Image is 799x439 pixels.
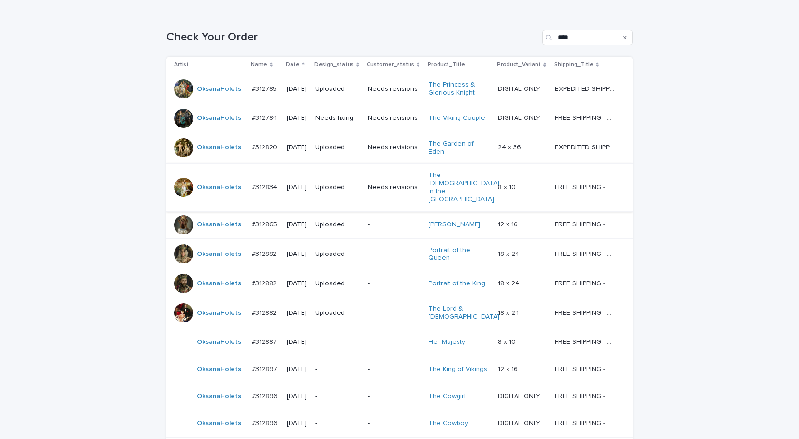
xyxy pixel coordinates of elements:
p: [DATE] [287,365,308,373]
p: [DATE] [287,338,308,346]
p: 12 x 16 [498,363,520,373]
p: DIGITAL ONLY [498,83,542,93]
p: #312785 [252,83,279,93]
p: FREE SHIPPING - preview in 1-2 business days, after your approval delivery will take 5-10 b.d. [555,182,616,192]
tr: OksanaHolets #312785#312785 [DATE]UploadedNeeds revisionsThe Princess & Glorious Knight DIGITAL O... [166,73,633,105]
p: DIGITAL ONLY [498,112,542,122]
p: [DATE] [287,85,308,93]
tr: OksanaHolets #312882#312882 [DATE]Uploaded-Portrait of the Queen 18 x 2418 x 24 FREE SHIPPING - p... [166,238,633,270]
a: OksanaHolets [197,221,241,229]
p: DIGITAL ONLY [498,418,542,428]
a: OksanaHolets [197,114,241,122]
a: OksanaHolets [197,280,241,288]
tr: OksanaHolets #312887#312887 [DATE]--Her Majesty 8 x 108 x 10 FREE SHIPPING - preview in 1-2 busin... [166,329,633,356]
a: The Lord & [DEMOGRAPHIC_DATA] [429,305,499,321]
p: #312865 [252,219,279,229]
a: OksanaHolets [197,85,241,93]
p: Uploaded [315,250,360,258]
a: OksanaHolets [197,144,241,152]
p: - [368,280,421,288]
a: The King of Vikings [429,365,487,373]
h1: Check Your Order [166,30,538,44]
a: [PERSON_NAME] [429,221,480,229]
p: [DATE] [287,221,308,229]
a: OksanaHolets [197,184,241,192]
p: - [368,309,421,317]
p: FREE SHIPPING - preview in 1-2 business days, after your approval delivery will take 5-10 b.d. [555,336,616,346]
p: FREE SHIPPING - preview in 1-2 business days, after your approval delivery will take 5-10 b.d. [555,219,616,229]
tr: OksanaHolets #312784#312784 [DATE]Needs fixingNeeds revisionsThe Viking Couple DIGITAL ONLYDIGITA... [166,105,633,132]
p: Needs revisions [368,144,421,152]
p: #312820 [252,142,279,152]
p: 18 x 24 [498,278,521,288]
a: The Cowboy [429,419,468,428]
p: Product_Variant [497,59,541,70]
a: The Garden of Eden [429,140,488,156]
a: Portrait of the King [429,280,485,288]
p: 8 x 10 [498,182,517,192]
a: Portrait of the Queen [429,246,488,263]
p: #312882 [252,307,279,317]
p: Artist [174,59,189,70]
a: The Cowgirl [429,392,466,400]
tr: OksanaHolets #312882#312882 [DATE]Uploaded-The Lord & [DEMOGRAPHIC_DATA] 18 x 2418 x 24 FREE SHIP... [166,297,633,329]
a: The Viking Couple [429,114,485,122]
p: FREE SHIPPING - preview in 1-2 business days, after your approval delivery will take 5-10 b.d. [555,418,616,428]
p: Uploaded [315,309,360,317]
p: EXPEDITED SHIPPING - preview in 1 business day; delivery up to 5 business days after your approval. [555,83,616,93]
p: Needs revisions [368,85,421,93]
p: EXPEDITED SHIPPING - preview in 1 business day; delivery up to 5 business days after your approval. [555,142,616,152]
p: - [315,338,360,346]
a: Her Majesty [429,338,465,346]
tr: OksanaHolets #312820#312820 [DATE]UploadedNeeds revisionsThe Garden of Eden 24 x 3624 x 36 EXPEDI... [166,132,633,164]
p: [DATE] [287,184,308,192]
p: DIGITAL ONLY [498,390,542,400]
p: FREE SHIPPING - preview in 1-2 business days, after your approval delivery will take 5-10 b.d. [555,248,616,258]
p: Product_Title [428,59,465,70]
a: The Princess & Glorious Knight [429,81,488,97]
p: Needs revisions [368,114,421,122]
p: - [368,338,421,346]
p: [DATE] [287,419,308,428]
p: - [315,392,360,400]
p: FREE SHIPPING - preview in 1-2 business days, after your approval delivery will take 5-10 b.d. [555,307,616,317]
p: Needs fixing [315,114,360,122]
p: 12 x 16 [498,219,520,229]
p: FREE SHIPPING - preview in 1-2 business days, after your approval delivery will take 5-10 b.d. [555,112,616,122]
p: [DATE] [287,309,308,317]
p: #312834 [252,182,279,192]
tr: OksanaHolets #312882#312882 [DATE]Uploaded-Portrait of the King 18 x 2418 x 24 FREE SHIPPING - pr... [166,270,633,297]
p: - [368,392,421,400]
p: FREE SHIPPING - preview in 1-2 business days, after your approval delivery will take 5-10 b.d. [555,278,616,288]
p: Uploaded [315,144,360,152]
tr: OksanaHolets #312897#312897 [DATE]--The King of Vikings 12 x 1612 x 16 FREE SHIPPING - preview in... [166,356,633,383]
p: #312887 [252,336,279,346]
p: - [368,365,421,373]
p: 18 x 24 [498,248,521,258]
p: #312784 [252,112,279,122]
p: #312882 [252,278,279,288]
p: [DATE] [287,280,308,288]
p: Customer_status [367,59,414,70]
p: [DATE] [287,114,308,122]
p: - [315,419,360,428]
a: The [DEMOGRAPHIC_DATA] in the [GEOGRAPHIC_DATA] [429,171,499,203]
p: Needs revisions [368,184,421,192]
p: 24 x 36 [498,142,523,152]
p: Design_status [314,59,354,70]
p: #312882 [252,248,279,258]
p: Uploaded [315,85,360,93]
p: #312897 [252,363,279,373]
p: 18 x 24 [498,307,521,317]
p: - [315,365,360,373]
p: Uploaded [315,184,360,192]
p: #312896 [252,390,280,400]
tr: OksanaHolets #312834#312834 [DATE]UploadedNeeds revisionsThe [DEMOGRAPHIC_DATA] in the [GEOGRAPHI... [166,164,633,211]
input: Search [542,30,633,45]
p: Uploaded [315,280,360,288]
a: OksanaHolets [197,338,241,346]
a: OksanaHolets [197,392,241,400]
p: Name [251,59,267,70]
a: OksanaHolets [197,250,241,258]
